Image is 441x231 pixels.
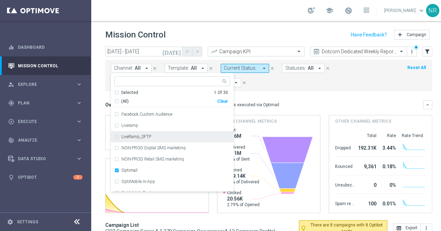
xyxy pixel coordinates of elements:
button: close [269,64,275,72]
button: lightbulb Optibot 2 [8,175,83,180]
label: Facebook Custom Audience [121,112,172,116]
div: 1 Of 30 [214,90,228,96]
span: Delivered [227,144,250,150]
span: Execute [18,120,76,124]
i: close [242,80,247,85]
div: Rate Trend [401,133,426,138]
button: filter_alt [422,47,432,56]
i: person_search [8,81,14,88]
button: Channel: All arrow_drop_down [111,64,152,73]
div: 0.01% [379,197,396,209]
ng-select: Dotcom Dedicated Weekly Reporting [310,47,407,56]
i: close [270,66,275,71]
button: keyboard_arrow_down [423,100,432,109]
div: Optibot [8,168,82,186]
div: person_search Explore keyboard_arrow_right [8,82,83,87]
i: keyboard_arrow_right [76,118,82,125]
button: equalizer Dashboard [8,45,83,50]
a: [PERSON_NAME]keyboard_arrow_down [383,5,426,16]
span: 2.79% of Opened [227,202,260,208]
a: Settings [17,220,38,224]
div: LiveRamp_SFTP [114,131,230,142]
span: school [326,7,333,14]
button: Template: All arrow_drop_down [165,64,208,73]
button: arrow_back [182,47,192,56]
span: Sent [227,127,241,133]
div: NON-PROD Retail SMS marketing [114,154,230,165]
div: 192.31K [358,142,376,153]
h3: Overview: [105,102,128,108]
h4: Main channel metrics [223,118,277,124]
h1: Mission Control [105,30,166,40]
input: Select date range [105,47,182,56]
input: Have Feedback? [351,32,387,37]
i: arrow_drop_down [200,65,206,72]
button: gps_fixed Plan keyboard_arrow_right [8,100,83,106]
div: Spam reported [335,197,355,209]
div: Data Studio [8,156,76,162]
button: arrow_forward [192,47,202,56]
div: 100 [358,197,376,209]
button: add Campaign [394,30,429,40]
div: Plan [8,100,76,106]
div: Mission Control [8,56,82,75]
i: close [208,66,213,71]
label: LiveRamp_SFTP [121,135,151,139]
label: Liveramp [121,123,138,128]
ng-select: Optimail [111,76,234,192]
span: 5.36M [227,133,241,139]
i: track_changes [8,137,14,143]
span: Opened [227,167,259,173]
i: keyboard_arrow_right [76,81,82,88]
span: Analyze [18,138,76,142]
div: 2 [73,175,82,179]
div: NON-PROD Digital SMS marketing [114,142,230,154]
button: track_changes Analyze keyboard_arrow_right [8,137,83,143]
button: Mission Control [8,63,83,69]
i: [DATE] [162,48,181,55]
button: close [241,79,247,87]
span: Clicked [227,190,260,196]
div: Rate [379,133,396,138]
i: equalizer [8,44,14,50]
div: Unsubscribed [335,179,355,190]
i: arrow_drop_down [261,65,267,72]
label: OptiMobile In-App [121,179,155,184]
i: keyboard_arrow_right [76,100,82,106]
div: Dashboard [8,38,82,56]
i: add [397,32,403,38]
i: arrow_drop_down [316,65,323,72]
div: Facebook Custom Audience [114,109,230,120]
span: Template: [168,65,189,71]
span: keyboard_arrow_down [417,7,425,14]
div: Selected [121,90,138,96]
i: open_in_browser [396,225,402,231]
ng-dropdown-panel: Options list [111,90,234,192]
div: 0.18% [379,160,396,171]
span: 739.14K [227,173,259,179]
label: Optimail [121,168,138,172]
span: All [135,65,141,71]
div: Liveramp [114,120,230,131]
div: Data Studio keyboard_arrow_right [8,156,83,162]
span: Current Status: [224,65,256,71]
div: 0% [379,179,396,190]
div: 0 [358,179,376,190]
i: arrow_forward [195,49,200,54]
button: play_circle_outline Execute keyboard_arrow_right [8,119,83,124]
a: Mission Control [18,56,82,75]
button: close [325,64,331,72]
a: Optibot [18,168,73,186]
i: preview [313,48,320,55]
span: 99% of Sent [227,156,250,162]
div: 3.44% [379,142,396,153]
i: arrow_back [185,49,190,54]
i: play_circle_outline [8,118,14,125]
div: Analyze [8,137,76,143]
span: 20.56K [227,196,260,202]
